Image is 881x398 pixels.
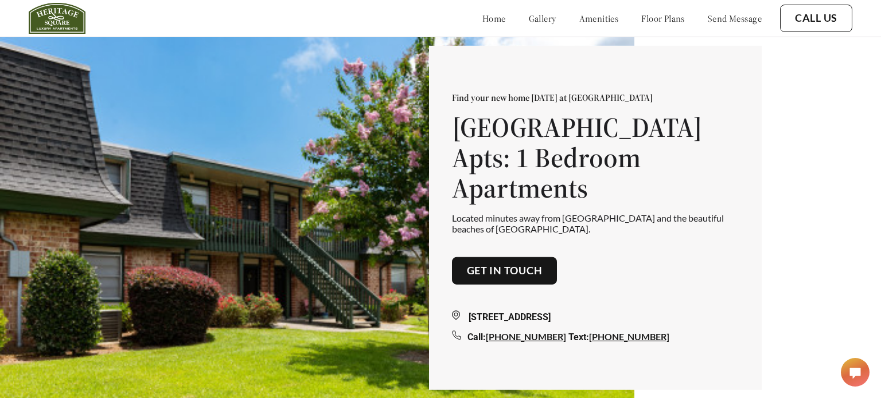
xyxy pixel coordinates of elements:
a: gallery [529,13,556,24]
button: Get in touch [452,257,558,285]
button: Call Us [780,5,852,32]
a: Call Us [795,12,837,25]
p: Find your new home [DATE] at [GEOGRAPHIC_DATA] [452,92,739,103]
a: amenities [579,13,619,24]
a: Get in touch [467,265,543,277]
a: floor plans [641,13,685,24]
span: Call: [467,332,486,342]
h1: [GEOGRAPHIC_DATA] Apts: 1 Bedroom Apartments [452,112,739,203]
a: [PHONE_NUMBER] [486,331,566,342]
a: send message [708,13,762,24]
span: Text: [568,332,589,342]
img: heritage_square_logo.jpg [29,3,85,34]
a: [PHONE_NUMBER] [589,331,669,342]
div: [STREET_ADDRESS] [452,310,739,324]
p: Located minutes away from [GEOGRAPHIC_DATA] and the beautiful beaches of [GEOGRAPHIC_DATA]. [452,212,739,234]
a: home [482,13,506,24]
